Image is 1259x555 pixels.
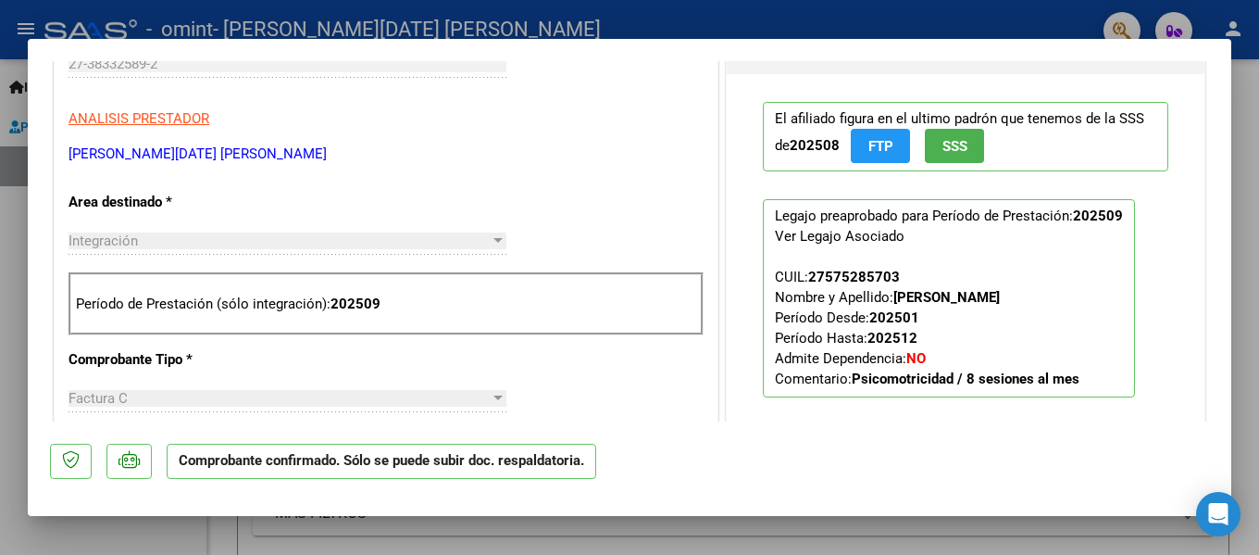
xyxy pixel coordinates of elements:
strong: 202512 [867,330,917,347]
p: Período de Prestación (sólo integración): [76,294,696,315]
strong: NO [906,350,926,367]
strong: 202509 [330,296,380,312]
span: Integración [69,233,138,249]
div: Ver Legajo Asociado [775,226,904,246]
strong: 202508 [790,137,840,154]
span: CUIL: Nombre y Apellido: Período Desde: Período Hasta: Admite Dependencia: [775,269,1079,387]
span: Comentario: [775,371,1079,387]
div: PREAPROBACIÓN PARA INTEGRACION [727,74,1204,440]
p: El afiliado figura en el ultimo padrón que tenemos de la SSS de [763,102,1168,171]
p: Comprobante Tipo * [69,349,259,371]
span: Factura C [69,390,128,407]
p: Area destinado * [69,192,259,213]
button: FTP [851,129,910,163]
strong: 202501 [869,309,919,326]
span: ANALISIS PRESTADOR [69,110,209,127]
p: Comprobante confirmado. Sólo se puede subir doc. respaldatoria. [167,444,596,480]
div: Open Intercom Messenger [1196,492,1240,536]
span: SSS [942,138,967,155]
span: FTP [868,138,893,155]
div: 27575285703 [808,267,900,287]
p: [PERSON_NAME][DATE] [PERSON_NAME] [69,144,704,165]
strong: 202509 [1073,208,1123,224]
strong: Psicomotricidad / 8 sesiones al mes [852,371,1079,387]
strong: [PERSON_NAME] [893,289,1000,306]
p: Legajo preaprobado para Período de Prestación: [763,199,1135,397]
button: SSS [925,129,984,163]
